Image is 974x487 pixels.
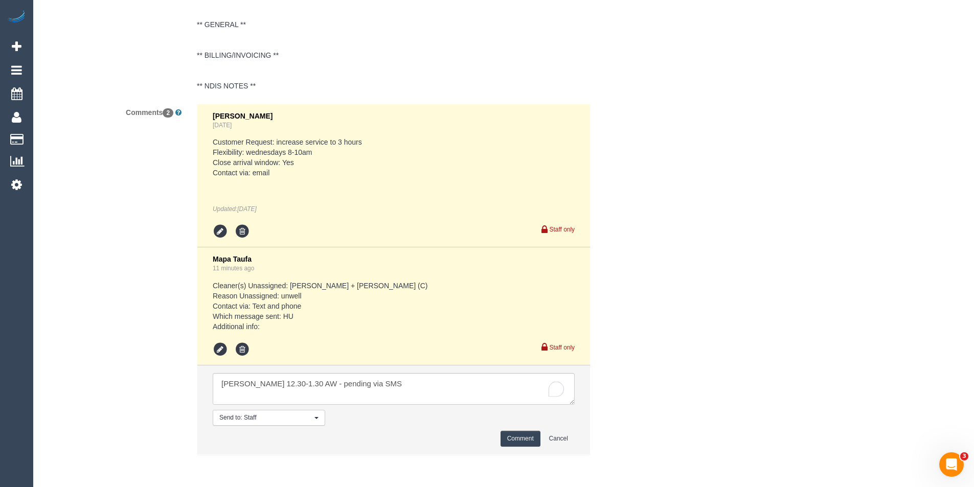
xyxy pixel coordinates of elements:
span: 2 [163,108,173,118]
small: Staff only [550,344,575,351]
span: 3 [960,452,968,460]
span: [PERSON_NAME] [213,112,273,120]
label: Comments [36,104,189,118]
button: Send to: Staff [213,410,325,426]
pre: Customer Request: increase service to 3 hours Flexibility: wednesdays 8-10am Close arrival window... [213,137,575,178]
pre: Cleaner(s) Unassigned: [PERSON_NAME] + [PERSON_NAME] (C) Reason Unassigned: unwell Contact via: T... [213,281,575,332]
textarea: To enrich screen reader interactions, please activate Accessibility in Grammarly extension settings [213,373,575,405]
button: Cancel [542,431,575,447]
iframe: Intercom live chat [939,452,964,477]
span: Mapa Taufa [213,255,252,263]
img: Automaid Logo [6,10,27,25]
small: Staff only [550,226,575,233]
a: 11 minutes ago [213,265,254,272]
button: Comment [501,431,540,447]
a: [DATE] [213,122,232,129]
em: Updated: [213,205,257,213]
span: Aug 28, 2025 09:02 [237,205,256,213]
span: Send to: Staff [219,413,312,422]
